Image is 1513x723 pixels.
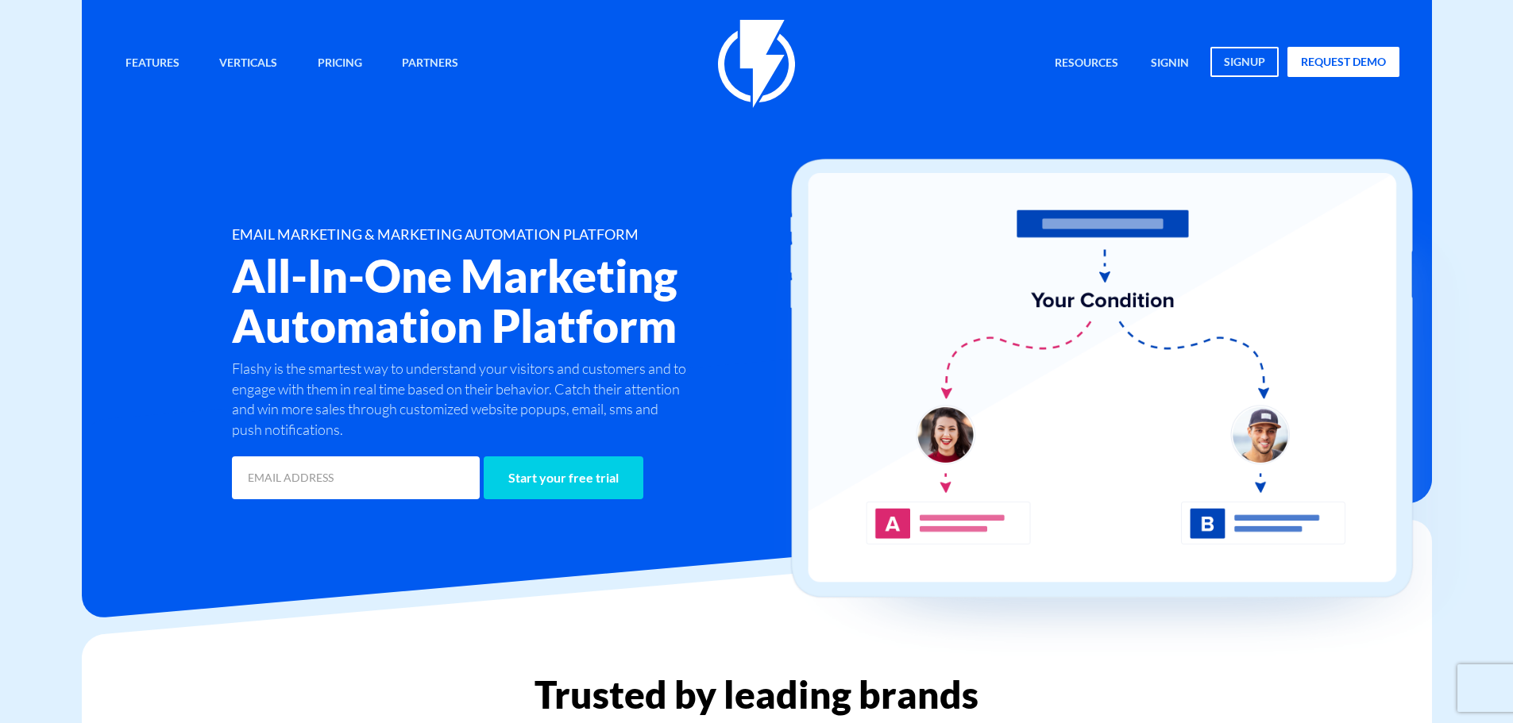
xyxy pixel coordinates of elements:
input: Start your free trial [484,456,643,499]
a: Features [114,47,191,81]
a: request demo [1287,47,1399,77]
p: Flashy is the smartest way to understand your visitors and customers and to engage with them in r... [232,359,691,440]
h1: EMAIL MARKETING & MARKETING AUTOMATION PLATFORM [232,227,851,243]
a: Pricing [306,47,374,81]
a: Resources [1043,47,1130,81]
input: EMAIL ADDRESS [232,456,480,499]
a: Partners [390,47,470,81]
a: Verticals [207,47,289,81]
a: signup [1210,47,1279,77]
a: signin [1139,47,1201,81]
h2: Trusted by leading brands [82,674,1432,715]
h2: All-In-One Marketing Automation Platform [232,251,851,351]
